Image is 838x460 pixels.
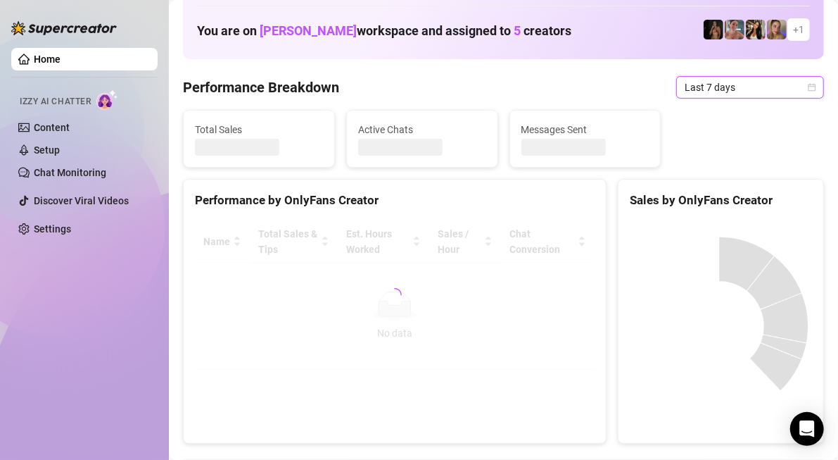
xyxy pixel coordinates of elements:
[767,20,787,39] img: Cherry
[34,223,71,235] a: Settings
[34,122,70,133] a: Content
[195,191,595,210] div: Performance by OnlyFans Creator
[358,122,486,137] span: Active Chats
[34,144,60,156] a: Setup
[386,285,404,304] span: loading
[34,54,61,65] a: Home
[746,20,766,39] img: AdelDahan
[630,191,812,210] div: Sales by OnlyFans Creator
[183,77,339,97] h4: Performance Breakdown
[260,23,357,38] span: [PERSON_NAME]
[793,22,804,37] span: + 1
[704,20,723,39] img: the_bohema
[34,167,106,178] a: Chat Monitoring
[34,195,129,206] a: Discover Viral Videos
[514,23,521,38] span: 5
[521,122,649,137] span: Messages Sent
[685,77,815,98] span: Last 7 days
[11,21,117,35] img: logo-BBDzfeDw.svg
[808,83,816,92] span: calendar
[96,89,118,110] img: AI Chatter
[197,23,571,39] h1: You are on workspace and assigned to creators
[20,95,91,108] span: Izzy AI Chatter
[195,122,323,137] span: Total Sales
[790,412,824,446] div: Open Intercom Messenger
[725,20,744,39] img: Yarden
